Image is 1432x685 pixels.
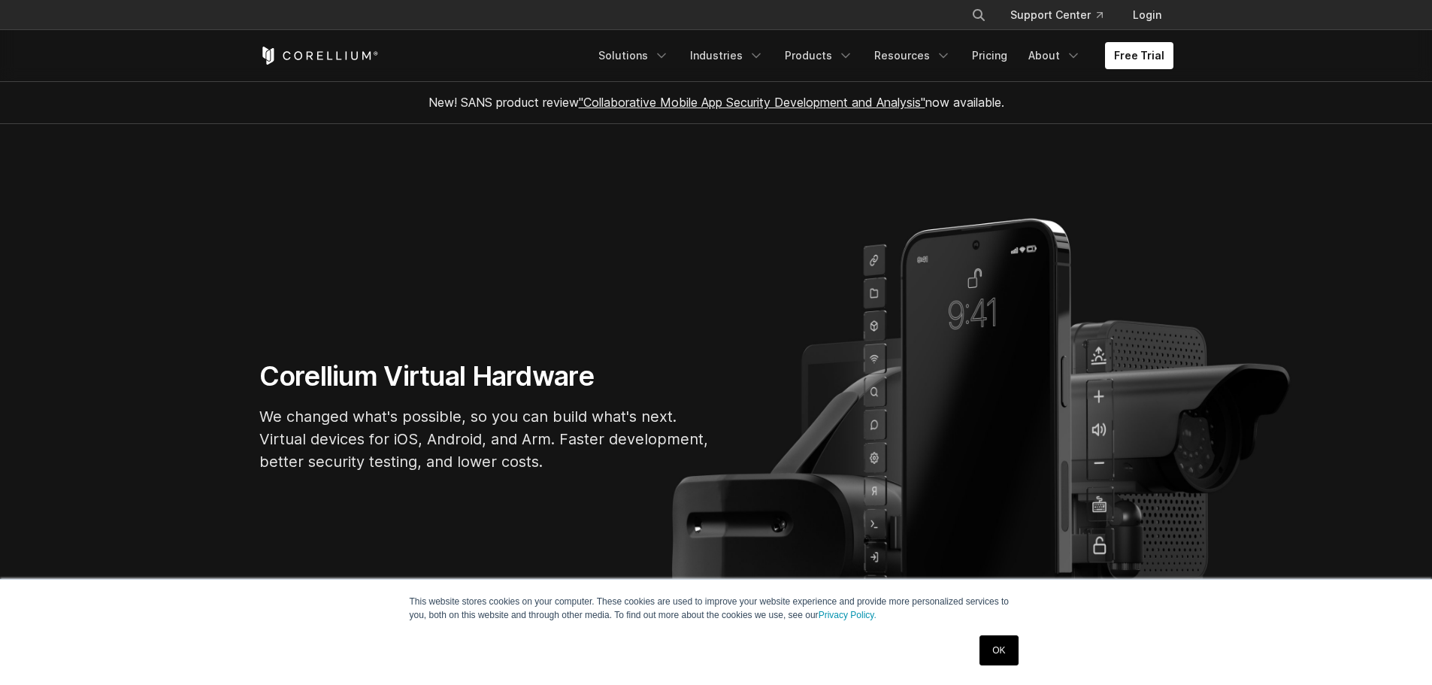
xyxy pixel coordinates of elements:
a: "Collaborative Mobile App Security Development and Analysis" [579,95,925,110]
a: Login [1121,2,1173,29]
p: We changed what's possible, so you can build what's next. Virtual devices for iOS, Android, and A... [259,405,710,473]
a: Free Trial [1105,42,1173,69]
button: Search [965,2,992,29]
a: Solutions [589,42,678,69]
div: Navigation Menu [589,42,1173,69]
a: Industries [681,42,773,69]
a: Corellium Home [259,47,379,65]
a: Support Center [998,2,1115,29]
a: Products [776,42,862,69]
a: Resources [865,42,960,69]
h1: Corellium Virtual Hardware [259,359,710,393]
p: This website stores cookies on your computer. These cookies are used to improve your website expe... [410,595,1023,622]
a: Privacy Policy. [819,610,876,620]
div: Navigation Menu [953,2,1173,29]
a: About [1019,42,1090,69]
a: OK [979,635,1018,665]
span: New! SANS product review now available. [428,95,1004,110]
a: Pricing [963,42,1016,69]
